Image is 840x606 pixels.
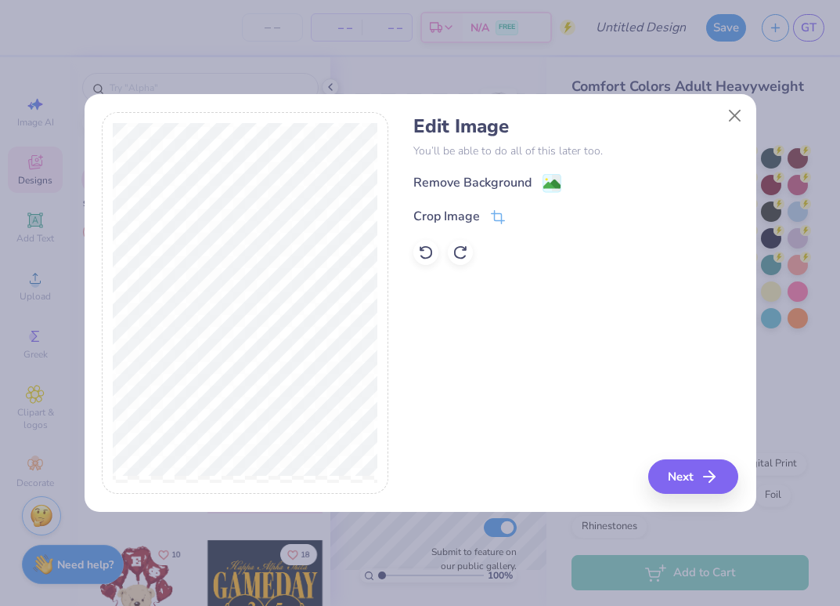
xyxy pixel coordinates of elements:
[413,207,480,226] div: Crop Image
[413,115,738,138] h4: Edit Image
[719,101,749,131] button: Close
[413,143,738,159] p: You’ll be able to do all of this later too.
[648,459,738,494] button: Next
[413,173,532,192] div: Remove Background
